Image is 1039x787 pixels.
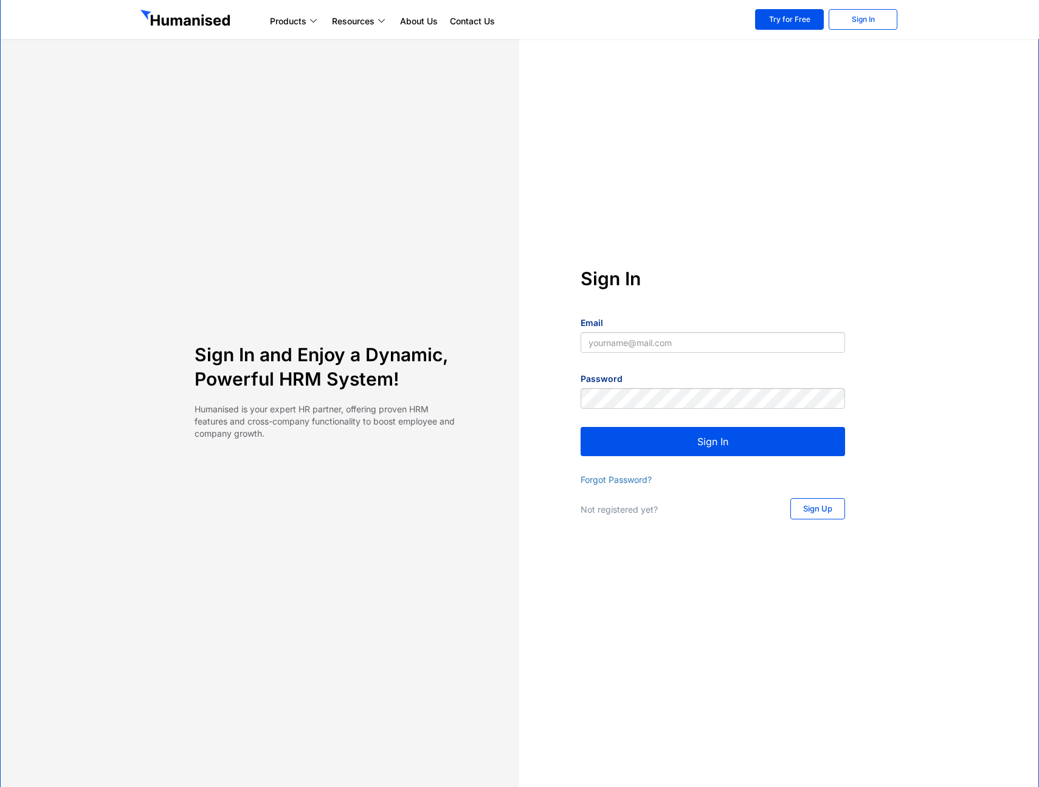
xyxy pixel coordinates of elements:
[394,14,444,29] a: About Us
[829,9,897,30] a: Sign In
[326,14,394,29] a: Resources
[581,266,845,291] h4: Sign In
[803,505,832,513] span: Sign Up
[195,403,459,440] p: Humanised is your expert HR partner, offering proven HRM features and cross-company functionality...
[581,332,845,353] input: yourname@mail.com
[790,498,845,519] a: Sign Up
[140,10,233,29] img: GetHumanised Logo
[581,474,652,485] a: Forgot Password?
[581,427,845,456] button: Sign In
[581,373,623,385] label: Password
[755,9,824,30] a: Try for Free
[195,342,459,391] h4: Sign In and Enjoy a Dynamic, Powerful HRM System!
[581,317,603,329] label: Email
[581,504,766,516] p: Not registered yet?
[264,14,326,29] a: Products
[444,14,501,29] a: Contact Us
